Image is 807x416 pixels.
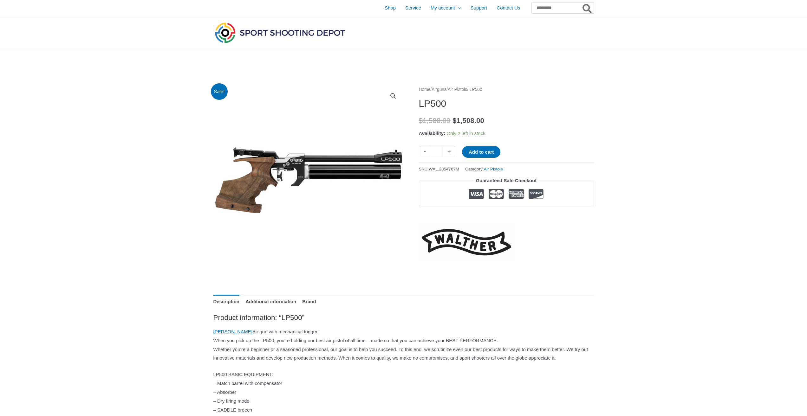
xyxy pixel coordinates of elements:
h1: LP500 [419,98,594,109]
a: View full-screen image gallery [387,90,399,102]
a: Home [419,87,431,92]
span: Availability: [419,131,446,136]
span: WAL.2854767M [429,167,459,171]
a: + [443,146,455,157]
a: Brand [302,295,316,308]
button: Search [581,3,594,13]
a: Additional information [245,295,296,308]
span: Only 2 left in stock [446,131,485,136]
a: Air Pistols [448,87,467,92]
nav: Breadcrumb [419,86,594,94]
a: Airguns [432,87,446,92]
a: - [419,146,431,157]
a: Description [213,295,240,308]
span: $ [419,117,423,125]
a: [PERSON_NAME] [213,329,252,334]
span: Category: [465,165,503,173]
button: Add to cart [462,146,500,158]
span: SKU: [419,165,459,173]
a: Walther [419,224,514,260]
bdi: 1,508.00 [452,117,484,125]
input: Product quantity [431,146,443,157]
span: $ [452,117,457,125]
p: Air gun with mechanical trigger. When you pick up the LP500, you’re holding our best air pistol o... [213,327,594,362]
legend: Guaranteed Safe Checkout [473,176,539,185]
iframe: Customer reviews powered by Trustpilot [419,212,594,220]
span: Sale! [211,83,228,100]
bdi: 1,588.00 [419,117,451,125]
a: Air Pistols [484,167,503,171]
img: Sport Shooting Depot [213,21,347,44]
h2: Product information: “LP500” [213,313,594,322]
